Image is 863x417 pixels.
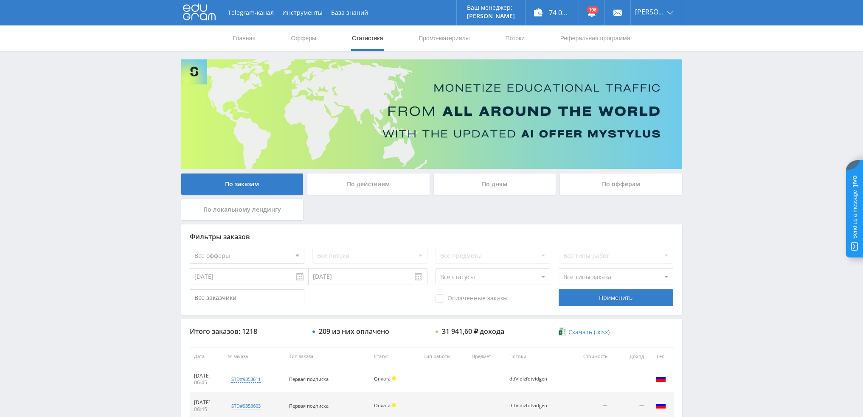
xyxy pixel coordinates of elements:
th: Потоки [505,347,568,366]
a: Офферы [290,25,318,51]
span: Холд [392,403,396,407]
a: Статистика [351,25,384,51]
div: По локальному лендингу [181,199,304,220]
img: rus.png [656,400,666,410]
span: Оплата [374,375,391,382]
span: Холд [392,376,396,381]
th: Доход [612,347,648,366]
div: По заказам [181,174,304,195]
div: Фильтры заказов [190,233,674,241]
div: [DATE] [194,399,219,406]
div: По дням [434,174,556,195]
td: — [612,366,648,393]
div: 31 941,60 ₽ дохода [442,327,504,335]
a: Промо-материалы [418,25,470,51]
div: dtfvidizfotvidgen [509,403,548,409]
span: Оплаченные заказы [436,294,508,303]
th: Гео [648,347,674,366]
img: xlsx [559,327,566,336]
th: Тип работы [419,347,467,366]
th: Предмет [467,347,505,366]
div: Применить [559,289,673,306]
input: Все заказчики [190,289,304,306]
div: По действиям [307,174,430,195]
div: std#9353611 [231,376,261,383]
div: [DATE] [194,372,219,379]
div: По офферам [560,174,682,195]
img: Banner [181,59,682,169]
td: — [568,366,612,393]
div: 209 из них оплачено [319,327,389,335]
div: dtfvidizfotvidgen [509,376,548,382]
a: Скачать (.xlsx) [559,328,610,336]
th: Стоимость [568,347,612,366]
span: Первая подписка [289,403,329,409]
th: Статус [370,347,420,366]
div: std#9353603 [231,403,261,409]
p: [PERSON_NAME] [467,13,515,20]
a: Реферальная программа [559,25,631,51]
span: Скачать (.xlsx) [568,329,610,336]
span: Первая подписка [289,376,329,382]
div: 06:45 [194,379,219,386]
span: Оплата [374,402,391,409]
th: Дата [190,347,224,366]
span: [PERSON_NAME] [635,8,665,15]
img: rus.png [656,373,666,383]
p: Ваш менеджер: [467,4,515,11]
th: № заказа [223,347,285,366]
div: Итого заказов: 1218 [190,327,304,335]
div: 06:45 [194,406,219,413]
a: Главная [232,25,256,51]
th: Тип заказа [285,347,370,366]
a: Потоки [504,25,526,51]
